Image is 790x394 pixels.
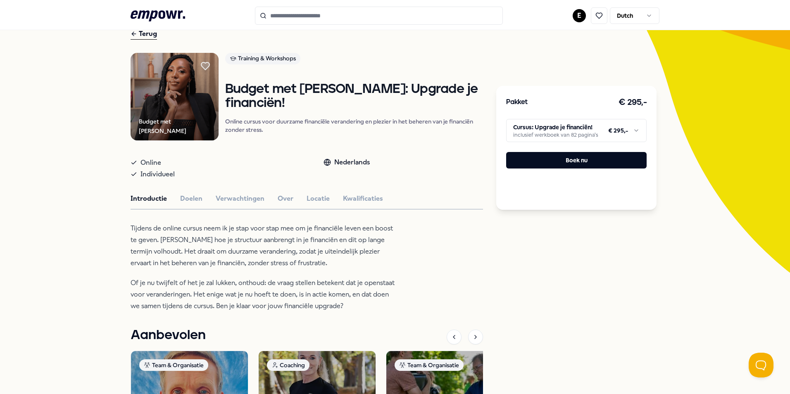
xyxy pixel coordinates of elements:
[225,53,483,67] a: Training & Workshops
[131,28,157,40] div: Terug
[619,96,647,109] h3: € 295,-
[131,325,206,346] h1: Aanbevolen
[324,157,370,168] div: Nederlands
[131,193,167,204] button: Introductie
[343,193,383,204] button: Kwalificaties
[225,53,300,64] div: Training & Workshops
[131,223,399,269] p: Tijdens de online cursus neem ik je stap voor stap mee om je financiële leven een boost te geven....
[139,117,219,135] div: Budget met [PERSON_NAME]
[180,193,202,204] button: Doelen
[139,359,208,371] div: Team & Organisatie
[307,193,330,204] button: Locatie
[140,157,161,169] span: Online
[506,152,647,169] button: Boek nu
[216,193,264,204] button: Verwachtingen
[749,353,773,377] iframe: Help Scout Beacon - Open
[395,359,464,371] div: Team & Organisatie
[140,169,175,180] span: Individueel
[267,359,309,371] div: Coaching
[225,117,483,134] p: Online cursus voor duurzame financiële verandering en plezier in het beheren van je financiën zon...
[255,7,503,25] input: Search for products, categories or subcategories
[131,277,399,312] p: Of je nu twijfelt of het je zal lukken, onthoud: de vraag stellen betekent dat je openstaat voor ...
[573,9,586,22] button: E
[131,53,219,141] img: Product Image
[278,193,293,204] button: Over
[225,82,483,111] h1: Budget met [PERSON_NAME]: Upgrade je financiën!
[506,97,528,108] h3: Pakket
